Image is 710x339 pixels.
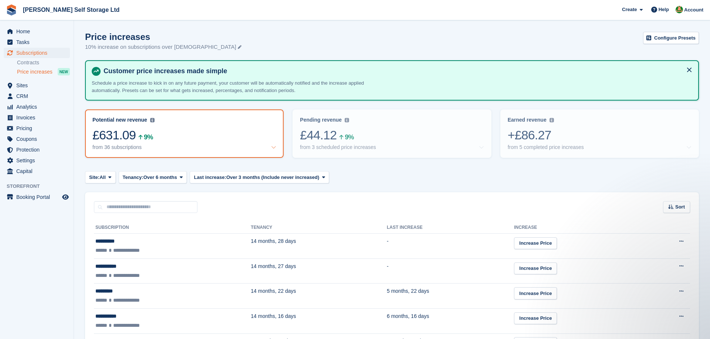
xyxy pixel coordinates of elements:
[4,155,70,166] a: menu
[16,80,61,91] span: Sites
[676,6,683,13] img: Joshua Wild
[16,155,61,166] span: Settings
[387,234,514,259] td: -
[508,128,692,143] div: +£86.27
[16,145,61,155] span: Protection
[387,222,514,234] th: Last increase
[58,68,70,75] div: NEW
[500,109,699,158] a: Earned revenue +£86.27 from 5 completed price increases
[92,79,369,94] p: Schedule a price increase to kick in on any future payment, your customer will be automatically n...
[16,26,61,37] span: Home
[300,144,376,150] div: from 3 scheduled price increases
[144,135,153,140] div: 9%
[251,313,296,319] span: 14 months, 16 days
[550,118,554,122] img: icon-info-grey-7440780725fd019a000dd9b08b2336e03edf1995a4989e88bcd33f0948082b44.svg
[16,37,61,47] span: Tasks
[4,112,70,123] a: menu
[622,6,637,13] span: Create
[345,118,349,122] img: icon-info-grey-7440780725fd019a000dd9b08b2336e03edf1995a4989e88bcd33f0948082b44.svg
[251,288,296,294] span: 14 months, 22 days
[251,238,296,244] span: 14 months, 28 days
[4,102,70,112] a: menu
[293,109,491,158] a: Pending revenue £44.12 9% from 3 scheduled price increases
[4,80,70,91] a: menu
[684,6,703,14] span: Account
[16,48,61,58] span: Subscriptions
[20,4,122,16] a: [PERSON_NAME] Self Storage Ltd
[150,118,155,122] img: icon-info-grey-7440780725fd019a000dd9b08b2336e03edf1995a4989e88bcd33f0948082b44.svg
[94,222,251,234] th: Subscription
[251,222,387,234] th: Tenancy
[387,308,514,333] td: 6 months, 16 days
[85,109,284,158] a: Potential new revenue £631.09 9% from 36 subscriptions
[17,68,53,75] span: Price increases
[387,284,514,309] td: 5 months, 22 days
[514,312,557,325] a: Increase Price
[16,166,61,176] span: Capital
[675,203,685,211] span: Sort
[119,171,187,183] button: Tenancy: Over 6 months
[508,144,584,150] div: from 5 completed price increases
[16,192,61,202] span: Booking Portal
[16,112,61,123] span: Invoices
[4,37,70,47] a: menu
[4,26,70,37] a: menu
[99,174,106,181] span: All
[514,237,557,250] a: Increase Price
[143,174,177,181] span: Over 6 months
[345,135,354,140] div: 9%
[17,59,70,66] a: Contracts
[659,6,669,13] span: Help
[251,263,296,269] span: 14 months, 27 days
[4,91,70,101] a: menu
[85,171,116,183] button: Site: All
[61,193,70,201] a: Preview store
[4,134,70,144] a: menu
[16,123,61,133] span: Pricing
[16,91,61,101] span: CRM
[226,174,319,181] span: Over 3 months (Include never increased)
[387,258,514,284] td: -
[190,171,329,183] button: Last increase: Over 3 months (Include never increased)
[85,43,241,51] p: 10% increase on subscriptions over [DEMOGRAPHIC_DATA]
[17,68,70,76] a: Price increases NEW
[7,183,74,190] span: Storefront
[123,174,143,181] span: Tenancy:
[4,123,70,133] a: menu
[92,128,276,143] div: £631.09
[4,192,70,202] a: menu
[300,128,484,143] div: £44.12
[92,144,142,150] div: from 36 subscriptions
[514,262,557,275] a: Increase Price
[92,117,147,123] div: Potential new revenue
[643,32,699,44] a: Configure Presets
[4,166,70,176] a: menu
[194,174,226,181] span: Last increase:
[85,32,241,42] h1: Price increases
[4,145,70,155] a: menu
[101,67,692,75] h4: Customer price increases made simple
[16,134,61,144] span: Coupons
[514,222,643,234] th: Increase
[514,287,557,299] a: Increase Price
[16,102,61,112] span: Analytics
[4,48,70,58] a: menu
[300,117,342,123] div: Pending revenue
[508,117,547,123] div: Earned revenue
[89,174,99,181] span: Site:
[6,4,17,16] img: stora-icon-8386f47178a22dfd0bd8f6a31ec36ba5ce8667c1dd55bd0f319d3a0aa187defe.svg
